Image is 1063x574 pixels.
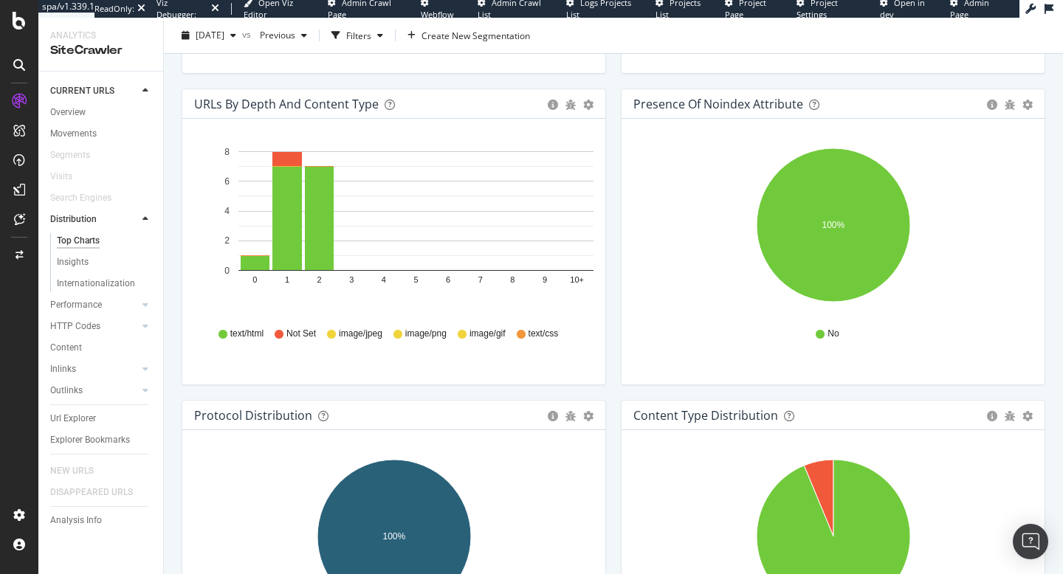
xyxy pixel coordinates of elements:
div: Performance [50,297,102,313]
div: Movements [50,126,97,142]
a: Inlinks [50,362,138,377]
div: bug [1005,411,1015,421]
div: circle-info [548,100,558,110]
span: image/jpeg [339,328,382,340]
div: circle-info [987,411,997,421]
a: Explorer Bookmarks [50,432,153,448]
button: Create New Segmentation [402,24,536,47]
div: gear [1022,411,1033,421]
div: Open Intercom Messenger [1013,524,1048,559]
a: Overview [50,105,153,120]
div: Visits [50,169,72,184]
div: Insights [57,255,89,270]
div: Presence of noindex attribute [633,97,803,111]
a: Insights [57,255,153,270]
text: 2 [224,236,230,246]
div: bug [565,100,576,110]
text: 5 [413,276,418,285]
span: text/css [529,328,559,340]
div: Top Charts [57,233,100,249]
div: DISAPPEARED URLS [50,485,133,500]
div: bug [1005,100,1015,110]
div: Outlinks [50,383,83,398]
text: 0 [252,276,257,285]
text: 6 [446,276,450,285]
a: Movements [50,126,153,142]
div: circle-info [548,411,558,421]
a: Distribution [50,212,138,227]
div: bug [565,411,576,421]
text: 10+ [570,276,584,285]
div: circle-info [987,100,997,110]
a: Segments [50,148,105,163]
svg: A chart. [194,142,594,314]
button: Filters [326,24,389,47]
div: Inlinks [50,362,76,377]
div: Search Engines [50,190,111,206]
div: HTTP Codes [50,319,100,334]
div: Segments [50,148,90,163]
div: Explorer Bookmarks [50,432,130,448]
text: 0 [224,266,230,276]
div: Url Explorer [50,411,96,426]
div: gear [583,411,594,421]
span: 2025 Oct. 6th [196,29,224,41]
svg: A chart. [633,142,1033,314]
div: Analysis Info [50,513,102,528]
div: CURRENT URLS [50,83,114,99]
span: No [828,328,839,340]
div: SiteCrawler [50,42,151,59]
span: image/png [405,328,447,340]
button: [DATE] [176,24,242,47]
div: Distribution [50,212,97,227]
text: 100% [383,531,406,542]
a: CURRENT URLS [50,83,138,99]
div: ReadOnly: [94,3,134,15]
text: 100% [822,220,845,230]
a: Outlinks [50,383,138,398]
text: 6 [224,176,230,187]
span: text/html [230,328,264,340]
a: Performance [50,297,138,313]
div: gear [1022,100,1033,110]
a: Analysis Info [50,513,153,528]
div: Analytics [50,30,151,42]
text: 1 [285,276,289,285]
span: Previous [254,29,295,41]
div: Internationalization [57,276,135,291]
a: Search Engines [50,190,126,206]
text: 9 [543,276,547,285]
div: Overview [50,105,86,120]
a: Content [50,340,153,356]
text: 8 [224,147,230,157]
span: Not Set [286,328,316,340]
div: Content Type Distribution [633,408,778,423]
span: vs [242,27,254,40]
a: DISAPPEARED URLS [50,485,148,500]
div: gear [583,100,594,110]
text: 8 [510,276,515,285]
button: Previous [254,24,313,47]
a: Visits [50,169,87,184]
div: Filters [346,29,371,41]
div: Protocol Distribution [194,408,312,423]
text: 4 [382,276,386,285]
text: 3 [349,276,354,285]
a: Top Charts [57,233,153,249]
text: 7 [478,276,483,285]
a: Internationalization [57,276,153,291]
text: 2 [317,276,322,285]
a: NEW URLS [50,463,109,479]
a: Url Explorer [50,411,153,426]
span: image/gif [469,328,506,340]
div: URLs by Depth and Content Type [194,97,379,111]
a: HTTP Codes [50,319,138,334]
text: 4 [224,206,230,216]
div: NEW URLS [50,463,94,479]
span: Create New Segmentation [422,29,530,41]
div: Content [50,340,82,356]
span: Webflow [421,9,454,20]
